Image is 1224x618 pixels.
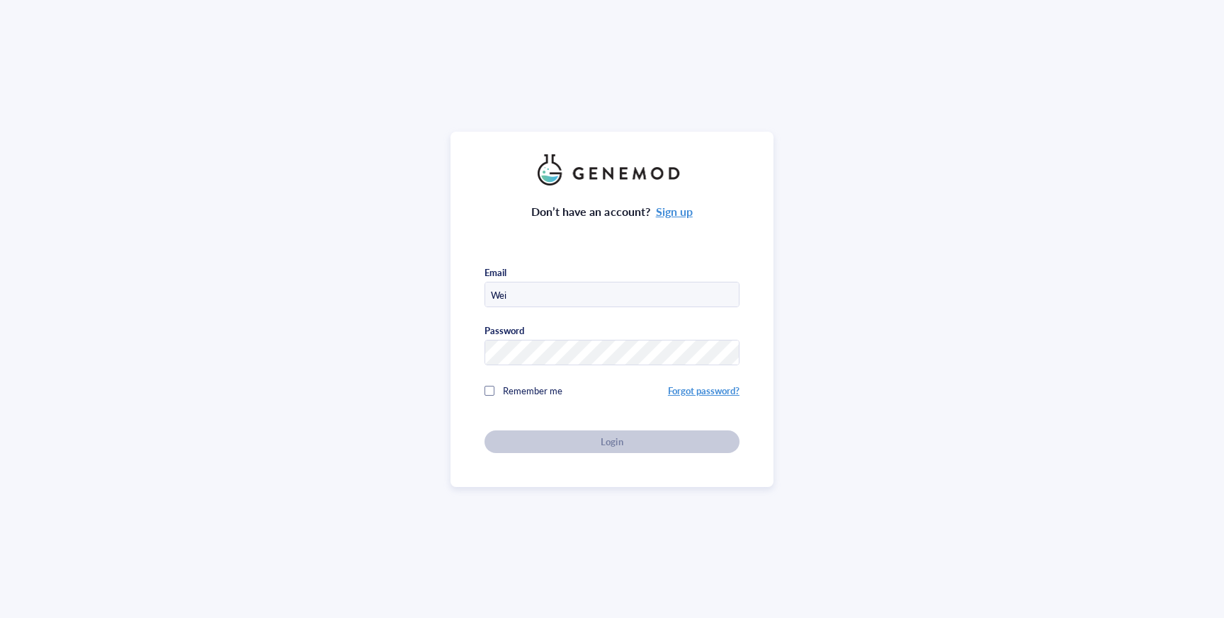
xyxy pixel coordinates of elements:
[484,266,506,279] div: Email
[484,324,524,337] div: Password
[538,154,686,185] img: genemod_logo_light-BcqUzbGq.png
[656,203,693,219] a: Sign up
[531,202,693,221] div: Don’t have an account?
[668,384,739,397] a: Forgot password?
[503,384,562,397] span: Remember me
